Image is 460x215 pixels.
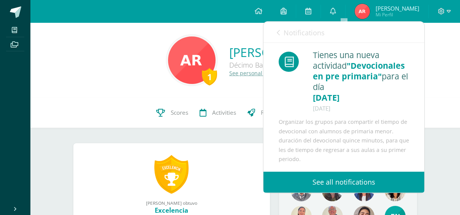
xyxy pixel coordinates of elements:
span: Mi Perfil [376,11,419,18]
div: Tienes una nueva actividad para el día [313,50,409,114]
a: Activities [194,98,242,128]
span: Notifications [284,28,325,37]
div: Décimo Bachillerato A [229,60,324,70]
a: See all notifications [263,172,424,193]
span: Record [261,109,280,117]
a: [PERSON_NAME] [229,44,324,60]
div: [DATE] [313,103,409,114]
a: Scores [151,98,194,128]
span: Scores [171,109,188,117]
div: Excelencia [81,206,263,215]
div: [PERSON_NAME] obtuvo [81,200,263,206]
span: "Devocionales en pre primaria" [313,60,405,82]
a: See personal information… [229,70,298,77]
img: c9bcb59223d60cba950dd4d66ce03bcc.png [355,4,370,19]
img: faf5f5a2b7fe227ccba25f5665de0820.png [168,36,216,84]
a: Record [242,98,286,128]
span: [PERSON_NAME] [376,5,419,12]
div: 1 [202,68,217,85]
div: Organizar los grupos para compartir el tiempo de devocional con alumnos de primaria menor. duraci... [279,117,409,164]
span: [DATE] [313,92,339,103]
span: Activities [212,109,236,117]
